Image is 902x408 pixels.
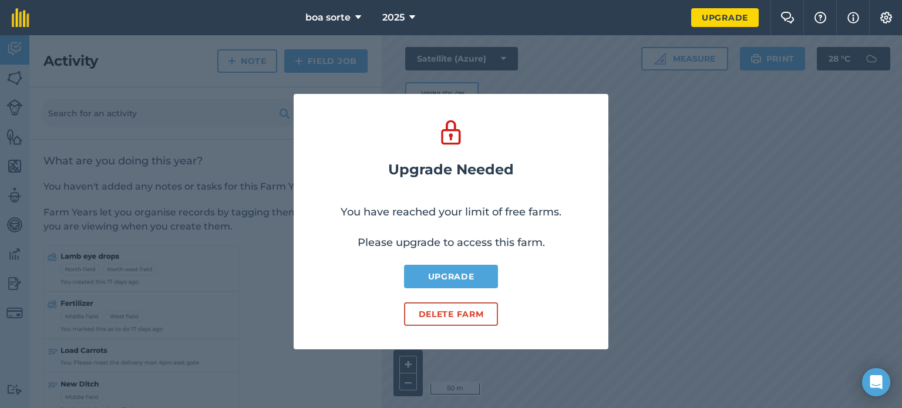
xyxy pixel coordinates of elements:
img: Two speech bubbles overlapping with the left bubble in the forefront [780,12,795,23]
h2: Upgrade Needed [388,161,514,178]
a: Upgrade [404,265,498,288]
a: Upgrade [691,8,759,27]
img: fieldmargin Logo [12,8,29,27]
span: 2025 [382,11,405,25]
img: svg+xml;base64,PHN2ZyB4bWxucz0iaHR0cDovL3d3dy53My5vcmcvMjAwMC9zdmciIHdpZHRoPSIxNyIgaGVpZ2h0PSIxNy... [847,11,859,25]
img: A cog icon [879,12,893,23]
button: Delete farm [404,302,498,326]
p: Please upgrade to access this farm. [358,234,545,251]
div: Open Intercom Messenger [862,368,890,396]
p: You have reached your limit of free farms. [341,204,561,220]
img: A question mark icon [813,12,827,23]
span: boa sorte [305,11,351,25]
